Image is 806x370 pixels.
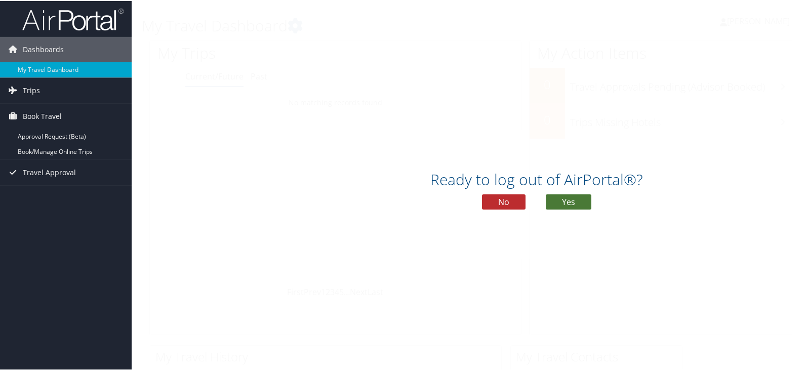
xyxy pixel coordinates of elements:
[22,7,124,30] img: airportal-logo.png
[23,77,40,102] span: Trips
[23,36,64,61] span: Dashboards
[482,193,526,209] button: No
[23,103,62,128] span: Book Travel
[23,159,76,184] span: Travel Approval
[546,193,591,209] button: Yes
